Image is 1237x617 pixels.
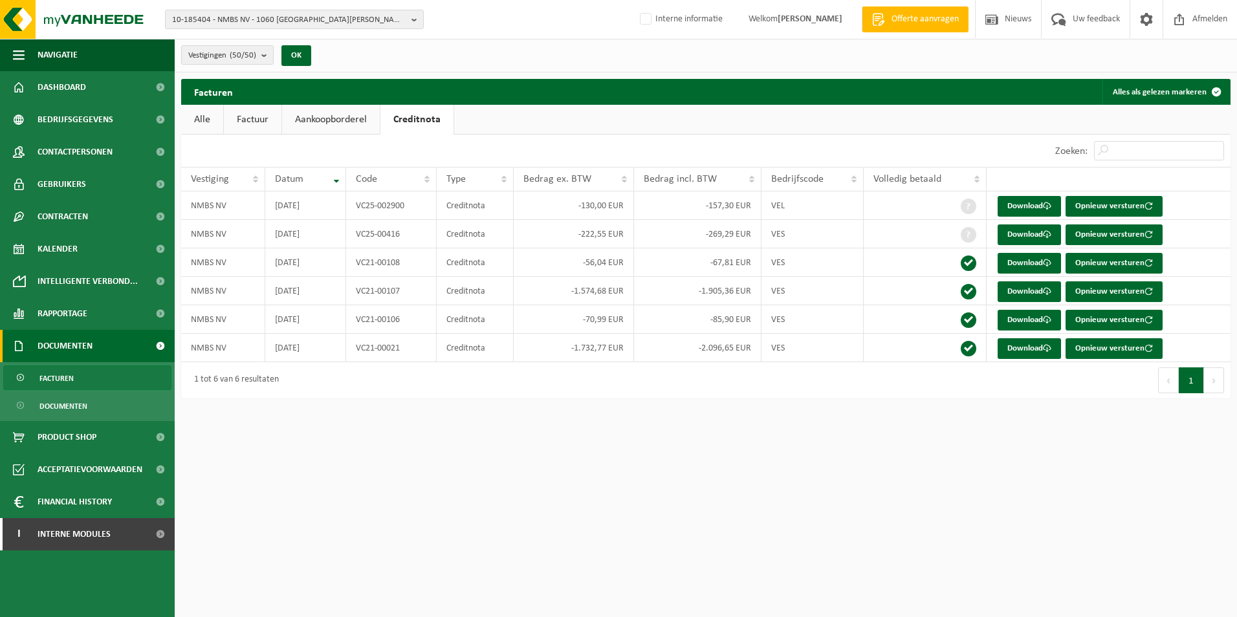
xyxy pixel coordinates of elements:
[181,277,265,305] td: NMBS NV
[265,220,347,248] td: [DATE]
[188,46,256,65] span: Vestigingen
[446,174,466,184] span: Type
[637,10,723,29] label: Interne informatie
[998,338,1061,359] a: Download
[38,39,78,71] span: Navigatie
[634,277,761,305] td: -1.905,36 EUR
[1066,310,1163,330] button: Opnieuw versturen
[181,45,274,65] button: Vestigingen(50/50)
[761,305,864,334] td: VES
[634,248,761,277] td: -67,81 EUR
[437,191,514,220] td: Creditnota
[761,277,864,305] td: VES
[873,174,941,184] span: Volledig betaald
[181,79,246,104] h2: Facturen
[3,365,171,390] a: Facturen
[1055,146,1088,157] label: Zoeken:
[1066,253,1163,274] button: Opnieuw versturen
[181,105,223,135] a: Alle
[38,168,86,200] span: Gebruikers
[38,71,86,103] span: Dashboard
[514,191,634,220] td: -130,00 EUR
[230,51,256,60] count: (50/50)
[265,248,347,277] td: [DATE]
[1204,367,1224,393] button: Next
[778,14,842,24] strong: [PERSON_NAME]
[265,277,347,305] td: [DATE]
[634,220,761,248] td: -269,29 EUR
[3,393,171,418] a: Documenten
[181,248,265,277] td: NMBS NV
[761,220,864,248] td: VES
[172,10,406,30] span: 10-185404 - NMBS NV - 1060 [GEOGRAPHIC_DATA][PERSON_NAME]-01 B-FI.224 PURCHASE ACCOUTING 56
[165,10,424,29] button: 10-185404 - NMBS NV - 1060 [GEOGRAPHIC_DATA][PERSON_NAME]-01 B-FI.224 PURCHASE ACCOUTING 56
[761,248,864,277] td: VES
[998,310,1061,330] a: Download
[1066,281,1163,302] button: Opnieuw versturen
[13,518,25,550] span: I
[437,334,514,362] td: Creditnota
[1179,367,1204,393] button: 1
[346,248,437,277] td: VC21-00108
[265,334,347,362] td: [DATE]
[437,277,514,305] td: Creditnota
[346,305,437,334] td: VC21-00106
[346,334,437,362] td: VC21-00021
[181,191,265,220] td: NMBS NV
[39,366,74,391] span: Facturen
[380,105,454,135] a: Creditnota
[862,6,969,32] a: Offerte aanvragen
[38,453,142,486] span: Acceptatievoorwaarden
[38,298,87,330] span: Rapportage
[514,334,634,362] td: -1.732,77 EUR
[39,394,87,418] span: Documenten
[38,330,93,362] span: Documenten
[761,334,864,362] td: VES
[38,233,78,265] span: Kalender
[1066,338,1163,359] button: Opnieuw versturen
[356,174,377,184] span: Code
[888,13,962,26] span: Offerte aanvragen
[1066,196,1163,217] button: Opnieuw versturen
[771,174,824,184] span: Bedrijfscode
[346,191,437,220] td: VC25-002900
[191,174,229,184] span: Vestiging
[514,277,634,305] td: -1.574,68 EUR
[38,200,88,233] span: Contracten
[514,305,634,334] td: -70,99 EUR
[998,224,1061,245] a: Download
[38,136,113,168] span: Contactpersonen
[188,369,279,392] div: 1 tot 6 van 6 resultaten
[265,191,347,220] td: [DATE]
[1066,224,1163,245] button: Opnieuw versturen
[282,105,380,135] a: Aankoopborderel
[998,281,1061,302] a: Download
[265,305,347,334] td: [DATE]
[761,191,864,220] td: VEL
[634,191,761,220] td: -157,30 EUR
[514,220,634,248] td: -222,55 EUR
[1102,79,1229,105] button: Alles als gelezen markeren
[998,253,1061,274] a: Download
[346,277,437,305] td: VC21-00107
[38,265,138,298] span: Intelligente verbond...
[181,305,265,334] td: NMBS NV
[181,220,265,248] td: NMBS NV
[38,421,96,453] span: Product Shop
[523,174,591,184] span: Bedrag ex. BTW
[181,334,265,362] td: NMBS NV
[1158,367,1179,393] button: Previous
[437,305,514,334] td: Creditnota
[38,486,112,518] span: Financial History
[437,220,514,248] td: Creditnota
[437,248,514,277] td: Creditnota
[514,248,634,277] td: -56,04 EUR
[346,220,437,248] td: VC25-00416
[38,518,111,550] span: Interne modules
[644,174,717,184] span: Bedrag incl. BTW
[38,103,113,136] span: Bedrijfsgegevens
[998,196,1061,217] a: Download
[634,334,761,362] td: -2.096,65 EUR
[281,45,311,66] button: OK
[224,105,281,135] a: Factuur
